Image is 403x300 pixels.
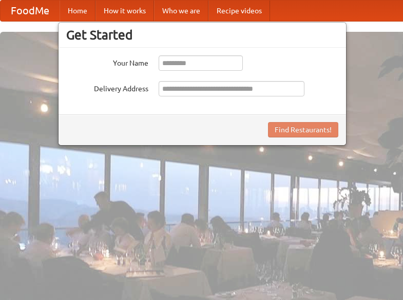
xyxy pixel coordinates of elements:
[66,81,148,94] label: Delivery Address
[66,55,148,68] label: Your Name
[1,1,60,21] a: FoodMe
[60,1,95,21] a: Home
[66,27,338,43] h3: Get Started
[154,1,208,21] a: Who we are
[95,1,154,21] a: How it works
[268,122,338,137] button: Find Restaurants!
[208,1,270,21] a: Recipe videos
